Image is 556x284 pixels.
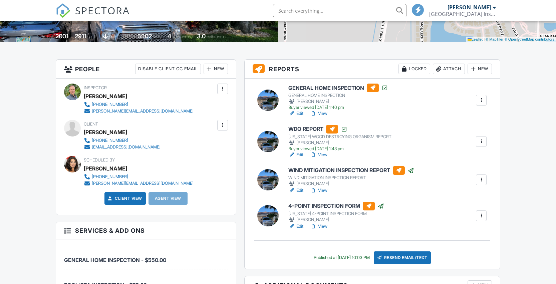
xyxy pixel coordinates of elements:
div: [PERSON_NAME] [448,4,491,11]
div: Buyer viewed [DATE] 1:40 pm [288,105,388,110]
a: Edit [288,151,303,158]
a: WDO REPORT [US_STATE] WOOD DESTROYING ORGANISM REPORT [PERSON_NAME] Buyer viewed [DATE] 1:43 pm [288,125,391,151]
a: Edit [288,110,303,117]
a: View [310,223,327,230]
span: Scheduled By [84,157,115,162]
div: Disable Client CC Email [135,64,201,74]
a: Leaflet [468,37,483,41]
a: 4-POINT INSPECTION FORM [US_STATE] 4-POINT INSPECTION FORM [PERSON_NAME] [288,202,384,223]
a: View [310,110,327,117]
div: [PERSON_NAME][EMAIL_ADDRESS][DOMAIN_NAME] [92,109,194,114]
span: bathrooms [207,34,226,39]
span: Built [47,34,54,39]
span: GENERAL HOME INSPECTION - $550.00 [64,257,166,263]
div: [PERSON_NAME] [84,163,127,173]
input: Search everything... [273,4,406,17]
div: [PERSON_NAME] [84,127,127,137]
a: © MapTiler [486,37,504,41]
h6: WIND MITIGATION INSPECTION REPORT [288,166,414,175]
span: Lot Size [122,34,136,39]
div: [PERSON_NAME] [84,91,127,101]
div: 2001 [55,33,68,40]
div: 5th Avenue Building Inspections, Inc. [429,11,496,17]
a: SPECTORA [56,9,130,23]
span: bedrooms [172,34,191,39]
a: Edit [288,187,303,194]
a: [PHONE_NUMBER] [84,173,194,180]
div: [EMAIL_ADDRESS][DOMAIN_NAME] [92,144,161,150]
h6: WDO REPORT [288,125,391,134]
a: View [310,187,327,194]
a: [PHONE_NUMBER] [84,137,161,144]
h3: Reports [245,60,500,79]
div: GENERAL HOME INSPECTION [288,93,388,98]
img: The Best Home Inspection Software - Spectora [56,3,70,18]
div: [PERSON_NAME] [288,140,391,146]
div: 5502 [137,33,152,40]
a: [EMAIL_ADDRESS][DOMAIN_NAME] [84,144,161,150]
a: View [310,151,327,158]
div: Attach [433,64,465,74]
div: Buyer viewed [DATE] 1:43 pm [288,146,391,151]
div: 2911 [75,33,86,40]
span: sq. ft. [87,34,97,39]
a: Client View [107,195,142,202]
div: 4 [168,33,171,40]
span: Inspector [84,85,107,90]
div: Published at [DATE] 10:03 PM [314,255,370,260]
a: [PERSON_NAME][EMAIL_ADDRESS][DOMAIN_NAME] [84,108,194,115]
li: Service: GENERAL HOME INSPECTION [64,244,228,269]
div: [PERSON_NAME] [288,180,414,187]
span: sq.ft. [153,34,161,39]
div: [PERSON_NAME][EMAIL_ADDRESS][DOMAIN_NAME] [92,181,194,186]
div: New [204,64,228,74]
div: 3.0 [197,33,206,40]
h3: Services & Add ons [56,222,236,239]
h3: People [56,60,236,79]
div: New [468,64,492,74]
a: GENERAL HOME INSPECTION GENERAL HOME INSPECTION [PERSON_NAME] Buyer viewed [DATE] 1:40 pm [288,84,388,110]
div: Resend Email/Text [374,251,431,264]
h6: GENERAL HOME INSPECTION [288,84,388,92]
a: [PERSON_NAME][EMAIL_ADDRESS][DOMAIN_NAME] [84,180,194,187]
div: [PHONE_NUMBER] [92,102,128,107]
div: [PHONE_NUMBER] [92,138,128,143]
a: Edit [288,223,303,230]
a: WIND MITIGATION INSPECTION REPORT WIND MITIGATION INSPECTION REPORT [PERSON_NAME] [288,166,414,187]
span: slab [109,34,116,39]
a: [PHONE_NUMBER] [84,101,194,108]
div: [US_STATE] WOOD DESTROYING ORGANISM REPORT [288,134,391,140]
a: © OpenStreetMap contributors [505,37,554,41]
span: Client [84,122,98,127]
h6: 4-POINT INSPECTION FORM [288,202,384,210]
div: [PERSON_NAME] [288,98,388,105]
div: [PHONE_NUMBER] [92,174,128,179]
div: WIND MITIGATION INSPECTION REPORT [288,175,414,180]
div: Locked [398,64,430,74]
div: [US_STATE] 4-POINT INSPECTION FORM [288,211,384,216]
span: SPECTORA [75,3,130,17]
span: | [484,37,485,41]
div: [PERSON_NAME] [288,216,384,223]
